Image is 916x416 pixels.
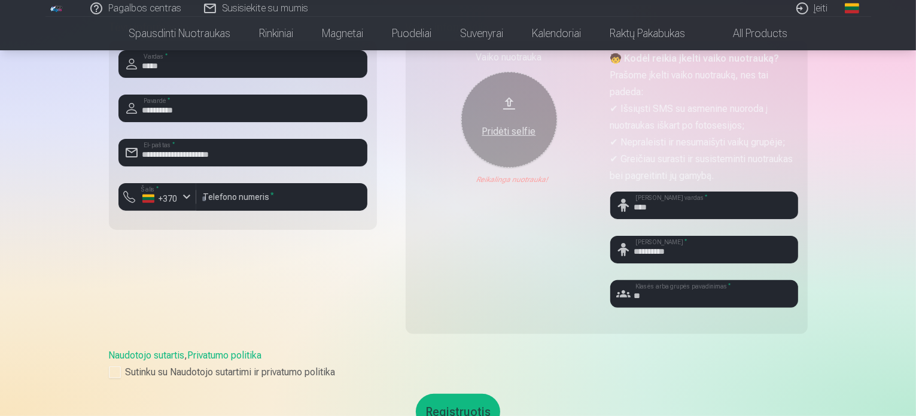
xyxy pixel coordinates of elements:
img: /fa2 [50,5,63,12]
button: Šalis*+370 [118,183,196,211]
a: Kalendoriai [518,17,595,50]
label: Šalis [138,185,162,194]
div: Reikalinga nuotrauka! [415,175,603,184]
a: Puodeliai [378,17,446,50]
p: Prašome įkelti vaiko nuotrauką, nes tai padeda: [610,67,798,101]
div: Vaiko nuotrauka [415,50,603,65]
div: , [109,348,808,379]
a: Spausdinti nuotraukas [114,17,245,50]
label: Sutinku su Naudotojo sutartimi ir privatumo politika [109,365,808,379]
p: ✔ Išsiųsti SMS su asmenine nuoroda į nuotraukas iškart po fotosesijos; [610,101,798,134]
a: Naudotojo sutartis [109,350,185,361]
button: Pridėti selfie [461,72,557,168]
a: Suvenyrai [446,17,518,50]
a: Magnetai [308,17,378,50]
p: ✔ Greičiau surasti ir susisteminti nuotraukas bei pagreitinti jų gamybą. [610,151,798,184]
a: Privatumo politika [188,350,262,361]
a: Raktų pakabukas [595,17,699,50]
strong: 🧒 Kodėl reikia įkelti vaiko nuotrauką? [610,53,780,64]
div: Pridėti selfie [473,125,545,139]
p: ✔ Nepraleisti ir nesumaišyti vaikų grupėje; [610,134,798,151]
a: All products [699,17,802,50]
a: Rinkiniai [245,17,308,50]
div: +370 [142,193,178,205]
